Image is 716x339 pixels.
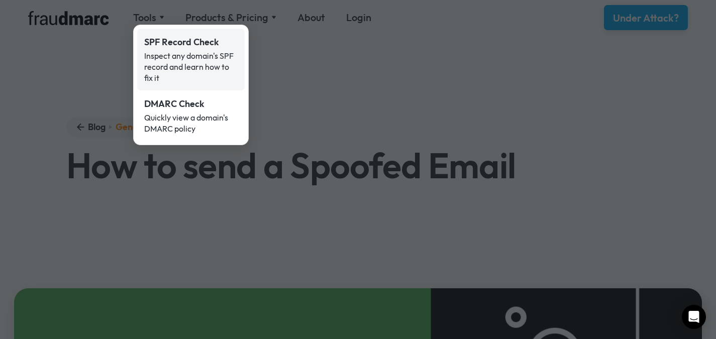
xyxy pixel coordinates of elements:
[144,112,238,134] div: Quickly view a domain's DMARC policy
[137,29,245,90] a: SPF Record CheckInspect any domain's SPF record and learn how to fix it
[144,50,238,83] div: Inspect any domain's SPF record and learn how to fix it
[133,25,249,145] nav: Tools
[144,97,238,110] div: DMARC Check
[144,36,238,49] div: SPF Record Check
[682,305,706,329] div: Open Intercom Messenger
[137,90,245,141] a: DMARC CheckQuickly view a domain's DMARC policy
